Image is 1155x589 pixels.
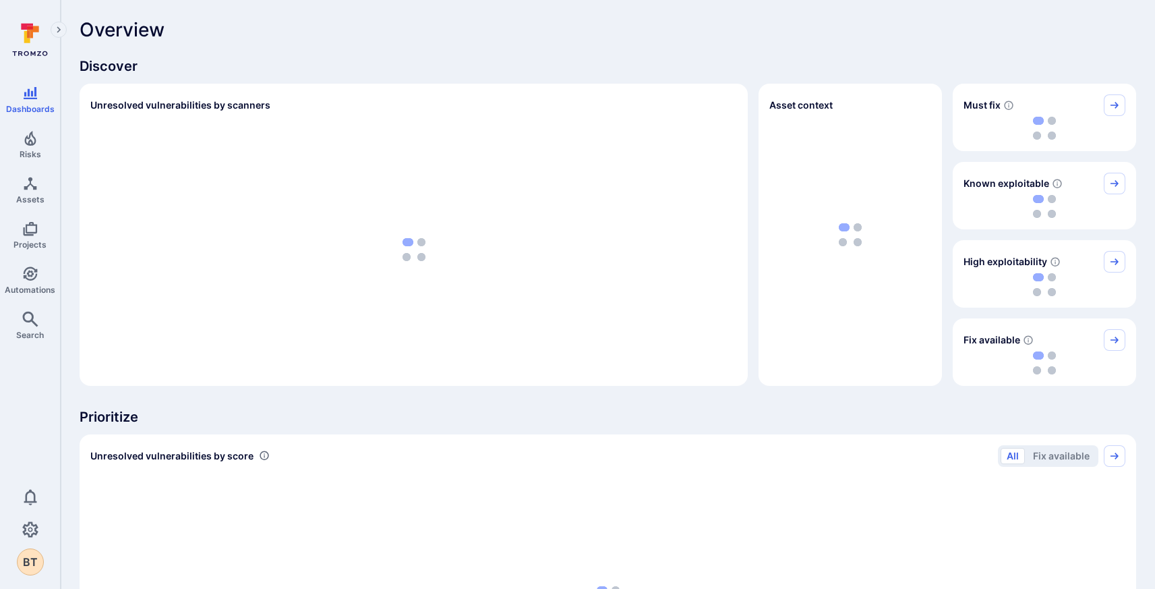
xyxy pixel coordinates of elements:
div: loading spinner [964,273,1125,297]
div: loading spinner [964,351,1125,375]
img: Loading... [403,238,425,261]
div: Known exploitable [953,162,1136,229]
span: Automations [5,285,55,295]
span: High exploitability [964,255,1047,269]
span: Dashboards [6,104,55,114]
button: BT [17,549,44,576]
div: Number of vulnerabilities in status 'Open' 'Triaged' and 'In process' grouped by score [259,449,270,463]
div: Fix available [953,318,1136,386]
button: Fix available [1027,448,1096,464]
img: Loading... [1033,117,1056,140]
span: Fix available [964,333,1020,347]
div: Billy Tinnes [17,549,44,576]
svg: Confirmed exploitable by KEV [1052,178,1063,189]
i: Expand navigation menu [54,24,63,36]
span: Prioritize [80,408,1136,426]
span: Unresolved vulnerabilities by score [90,449,254,463]
button: All [1001,448,1025,464]
span: Known exploitable [964,177,1049,190]
svg: Risk score >=40 , missed SLA [1003,100,1014,111]
img: Loading... [1033,273,1056,296]
span: Risks [20,149,41,159]
svg: Vulnerabilities with fix available [1023,335,1034,345]
img: Loading... [1033,195,1056,218]
img: Loading... [1033,352,1056,374]
span: Assets [16,194,45,204]
div: High exploitability [953,240,1136,308]
svg: EPSS score ≥ 0.7 [1050,256,1061,267]
div: loading spinner [964,116,1125,140]
span: Overview [80,19,165,40]
span: Asset context [769,99,833,112]
span: Projects [13,240,47,250]
div: Must fix [953,84,1136,151]
div: loading spinner [90,124,737,375]
button: Expand navigation menu [51,22,67,38]
span: Discover [80,57,1136,76]
div: loading spinner [964,194,1125,219]
h2: Unresolved vulnerabilities by scanners [90,99,270,112]
span: Must fix [964,99,1001,112]
span: Search [16,330,44,340]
